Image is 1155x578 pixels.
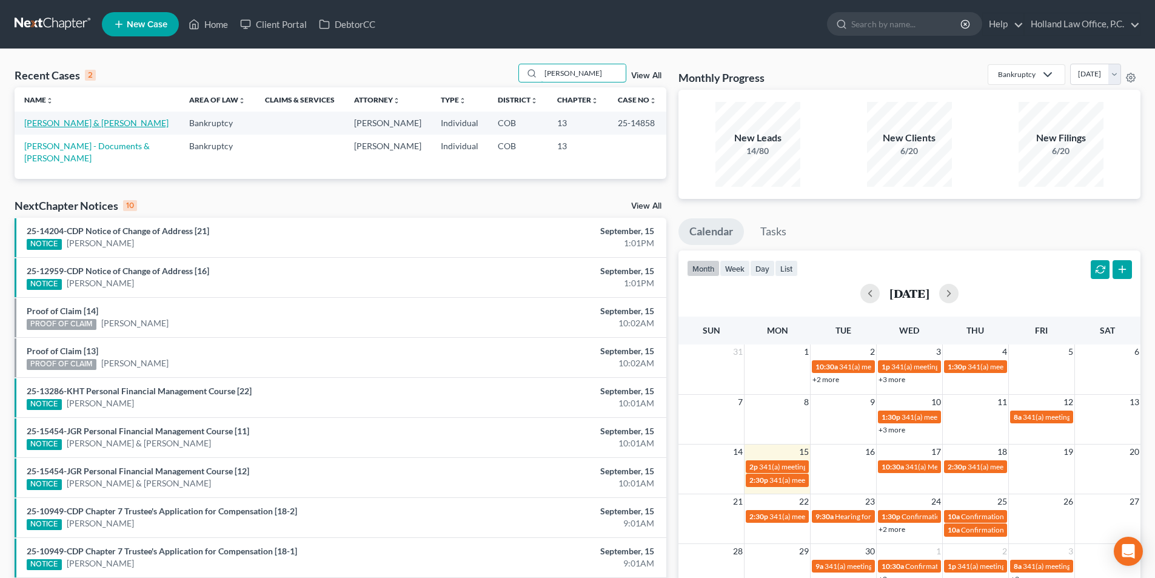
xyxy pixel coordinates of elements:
i: unfold_more [531,97,538,104]
a: [PERSON_NAME] [101,357,169,369]
span: 9a [815,562,823,571]
a: +2 more [879,525,905,534]
div: 9:01AM [453,517,654,529]
div: 10:01AM [453,397,654,409]
div: 10:01AM [453,437,654,449]
span: 8a [1014,412,1022,422]
span: Fri [1035,325,1048,335]
i: unfold_more [459,97,466,104]
div: September, 15 [453,425,654,437]
a: Nameunfold_more [24,95,53,104]
div: 6/20 [867,145,952,157]
a: Attorneyunfold_more [354,95,400,104]
div: 10:02AM [453,317,654,329]
div: 1:01PM [453,237,654,249]
span: 10a [948,512,960,521]
span: 17 [930,445,942,459]
a: View All [631,202,661,210]
span: 10:30a [882,562,904,571]
div: 1:01PM [453,277,654,289]
span: Confirmation Hearing for [PERSON_NAME] & [PERSON_NAME] [905,562,1108,571]
a: [PERSON_NAME] [67,397,134,409]
a: 25-12959-CDP Notice of Change of Address [16] [27,266,209,276]
a: +3 more [879,425,905,434]
a: 25-10949-CDP Chapter 7 Trustee's Application for Compensation [18-1] [27,546,297,556]
td: Bankruptcy [179,135,255,169]
i: unfold_more [591,97,598,104]
span: 27 [1128,494,1140,509]
a: Proof of Claim [14] [27,306,98,316]
div: New Clients [867,131,952,145]
span: Hearing for [PERSON_NAME] [835,512,929,521]
a: Home [182,13,234,35]
span: 16 [864,445,876,459]
div: 10:02AM [453,357,654,369]
span: 13 [1128,395,1140,409]
td: 25-14858 [608,112,666,134]
span: Wed [899,325,919,335]
div: 6/20 [1019,145,1103,157]
a: Tasks [749,218,797,245]
a: Help [983,13,1023,35]
div: September, 15 [453,265,654,277]
a: Proof of Claim [13] [27,346,98,356]
td: Individual [431,135,488,169]
span: 2 [869,344,876,359]
a: DebtorCC [313,13,381,35]
span: 9 [869,395,876,409]
span: 341(a) meeting for [PERSON_NAME] [902,412,1019,422]
div: Recent Cases [15,68,96,82]
td: [PERSON_NAME] [344,135,431,169]
i: unfold_more [649,97,657,104]
div: New Leads [715,131,800,145]
div: September, 15 [453,385,654,397]
span: 19 [1062,445,1074,459]
span: 341(a) meeting for [PERSON_NAME] & [PERSON_NAME] [891,362,1073,371]
a: [PERSON_NAME] [67,517,134,529]
div: 2 [85,70,96,81]
div: September, 15 [453,505,654,517]
div: NOTICE [27,279,62,290]
a: 25-13286-KHT Personal Financial Management Course [22] [27,386,252,396]
div: PROOF OF CLAIM [27,359,96,370]
span: 6 [1133,344,1140,359]
span: 9:30a [815,512,834,521]
span: 341(a) meeting for [PERSON_NAME] [825,562,942,571]
a: 25-15454-JGR Personal Financial Management Course [11] [27,426,249,436]
a: +3 more [879,375,905,384]
a: 25-14204-CDP Notice of Change of Address [21] [27,226,209,236]
span: 8a [1014,562,1022,571]
span: 7 [737,395,744,409]
td: COB [488,112,547,134]
span: New Case [127,20,167,29]
div: NOTICE [27,559,62,570]
span: 341(a) meeting for [PERSON_NAME] [968,462,1085,471]
span: 3 [1067,544,1074,559]
div: New Filings [1019,131,1103,145]
span: Confirmation hearing for Broc Charleston second case & [PERSON_NAME] [902,512,1138,521]
span: 1p [948,562,956,571]
a: Chapterunfold_more [557,95,598,104]
span: 1:30p [948,362,966,371]
div: 14/80 [715,145,800,157]
span: 30 [864,544,876,559]
td: 13 [547,112,608,134]
a: [PERSON_NAME] [67,237,134,249]
td: Individual [431,112,488,134]
span: 2:30p [749,512,768,521]
span: 11 [996,395,1008,409]
span: 341(a) meeting for [PERSON_NAME] & [PERSON_NAME] [957,562,1139,571]
a: [PERSON_NAME] [67,557,134,570]
span: 2:30p [749,476,768,485]
td: [PERSON_NAME] [344,112,431,134]
span: 10 [930,395,942,409]
span: 22 [798,494,810,509]
div: Open Intercom Messenger [1114,537,1143,566]
div: 10 [123,200,137,211]
a: [PERSON_NAME] - Documents & [PERSON_NAME] [24,141,150,163]
h2: [DATE] [889,287,929,300]
a: [PERSON_NAME] [67,277,134,289]
span: Mon [767,325,788,335]
span: 5 [1067,344,1074,359]
a: Districtunfold_more [498,95,538,104]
